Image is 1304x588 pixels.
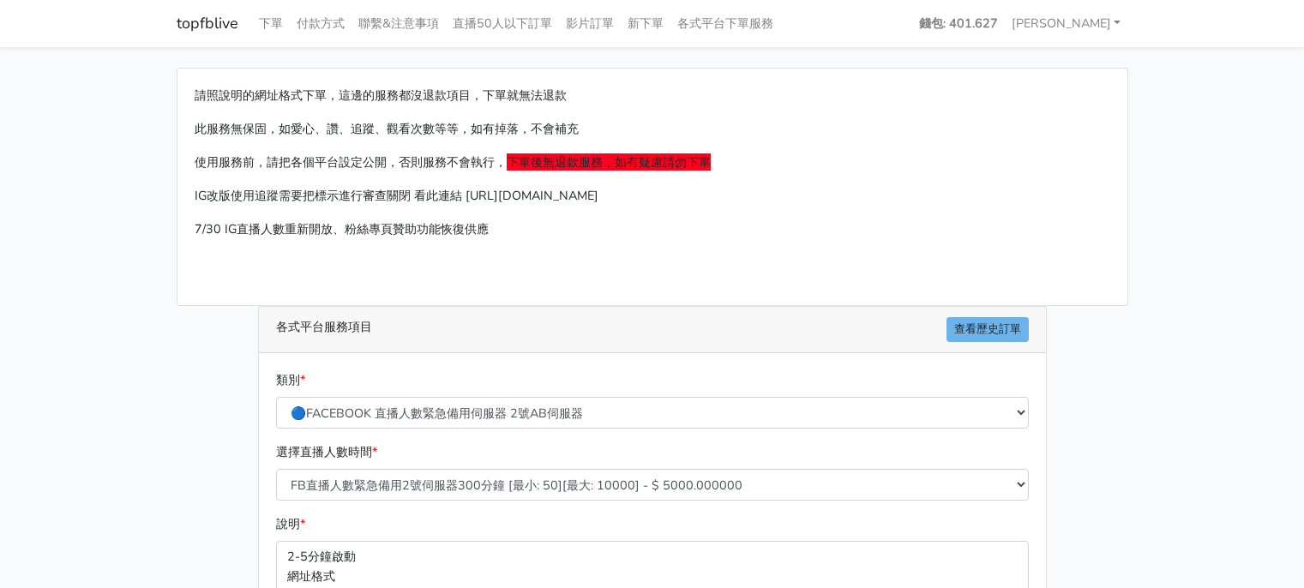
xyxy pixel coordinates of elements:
a: 影片訂單 [559,7,621,40]
a: 錢包: 401.627 [912,7,1005,40]
div: 各式平台服務項目 [259,307,1046,353]
p: 使用服務前，請把各個平台設定公開，否則服務不會執行， [195,153,1110,172]
a: 聯繫&注意事項 [352,7,446,40]
label: 說明 [276,514,305,534]
p: 請照說明的網址格式下單，這邊的服務都沒退款項目，下單就無法退款 [195,86,1110,105]
strong: 錢包: 401.627 [919,15,998,32]
label: 類別 [276,370,305,390]
p: IG改版使用追蹤需要把標示進行審查關閉 看此連結 [URL][DOMAIN_NAME] [195,186,1110,206]
a: 直播50人以下訂單 [446,7,559,40]
a: 查看歷史訂單 [946,317,1029,342]
a: topfblive [177,7,238,40]
span: 下單後無退款服務，如有疑慮請勿下單 [507,153,711,171]
a: [PERSON_NAME] [1005,7,1128,40]
a: 新下單 [621,7,670,40]
label: 選擇直播人數時間 [276,442,377,462]
a: 付款方式 [290,7,352,40]
p: 此服務無保固，如愛心、讚、追蹤、觀看次數等等，如有掉落，不會補充 [195,119,1110,139]
a: 各式平台下單服務 [670,7,780,40]
a: 下單 [252,7,290,40]
p: 7/30 IG直播人數重新開放、粉絲專頁贊助功能恢復供應 [195,219,1110,239]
